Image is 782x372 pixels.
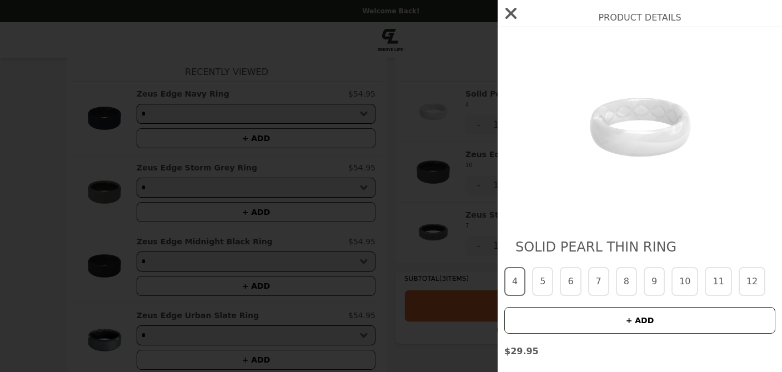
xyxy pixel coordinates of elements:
[616,267,637,296] button: 8
[588,267,609,296] button: 7
[504,307,775,334] button: + ADD
[515,238,764,256] h2: Solid Pearl Thin Ring
[538,38,741,216] img: 4
[644,267,665,296] button: 9
[504,345,775,358] p: $29.95
[671,267,698,296] button: 10
[560,267,581,296] button: 6
[739,267,765,296] button: 12
[532,267,553,296] button: 5
[504,267,525,296] button: 4
[705,267,731,296] button: 11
